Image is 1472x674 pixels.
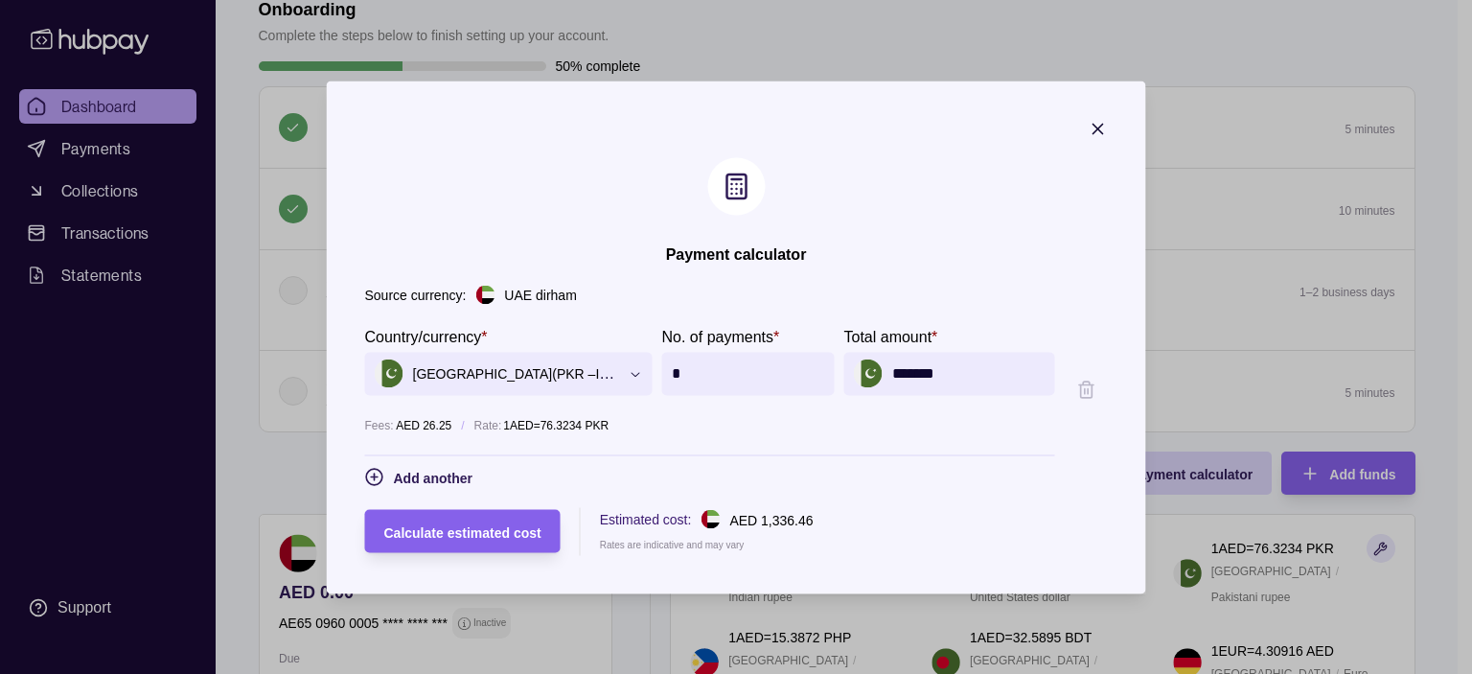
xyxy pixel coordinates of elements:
p: Rate: [474,414,502,435]
label: No. of payments [662,324,780,347]
span: Add another [394,470,472,485]
p: / [461,414,464,435]
img: pk [854,360,883,388]
p: Total amount [844,328,932,344]
p: UAE dirham [504,284,576,305]
p: Source currency: [365,284,467,305]
label: Total amount [844,324,938,347]
p: AED 26.25 [365,414,452,435]
p: Estimated cost: [600,508,692,529]
p: Country/currency [365,328,482,344]
p: 1 AED = 76.3234 PKR [503,414,609,435]
p: AED 1,336.46 [729,512,813,527]
span: Calculate estimated cost [384,524,541,540]
input: amounts.0.amount [892,352,1046,395]
p: Fees: [365,418,394,431]
p: No. of payments [662,328,774,344]
button: Add another [365,465,472,488]
label: Country/currency [365,324,488,347]
p: Rates are indicative and may vary [600,539,745,549]
input: amounts.0.count [672,352,825,395]
button: Calculate estimated cost [365,510,561,553]
img: ae [475,285,494,304]
h2: Payment calculator [666,244,807,265]
img: ae [701,509,720,528]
